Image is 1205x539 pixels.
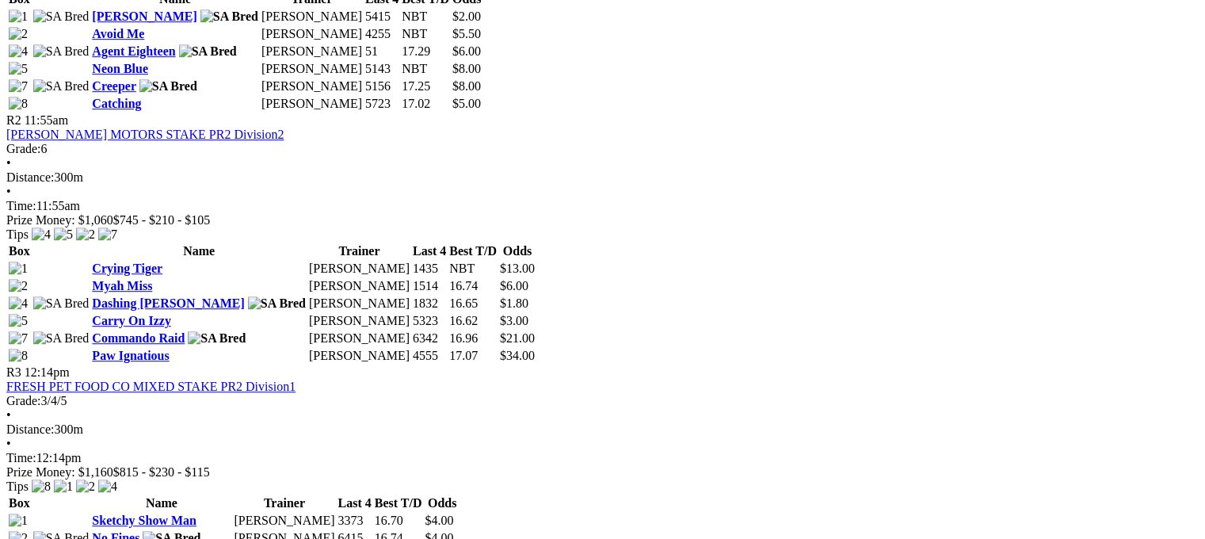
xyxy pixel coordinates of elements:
[261,26,363,42] td: [PERSON_NAME]
[261,44,363,59] td: [PERSON_NAME]
[412,296,447,312] td: 1832
[448,243,498,259] th: Best T/D
[6,422,54,436] span: Distance:
[452,62,481,75] span: $8.00
[6,142,1199,156] div: 6
[401,9,450,25] td: NBT
[33,10,90,24] img: SA Bred
[92,296,244,310] a: Dashing [PERSON_NAME]
[9,27,28,41] img: 2
[412,243,447,259] th: Last 4
[6,480,29,493] span: Tips
[6,408,11,422] span: •
[412,278,447,294] td: 1514
[308,278,410,294] td: [PERSON_NAME]
[401,96,450,112] td: 17.02
[374,495,423,511] th: Best T/D
[452,79,481,93] span: $8.00
[424,495,460,511] th: Odds
[9,79,28,94] img: 7
[54,227,73,242] img: 5
[233,513,335,529] td: [PERSON_NAME]
[452,97,481,110] span: $5.00
[6,199,36,212] span: Time:
[54,480,73,494] img: 1
[33,331,90,346] img: SA Bred
[499,243,536,259] th: Odds
[9,349,28,363] img: 8
[448,348,498,364] td: 17.07
[6,170,54,184] span: Distance:
[92,27,144,40] a: Avoid Me
[448,261,498,277] td: NBT
[9,514,28,528] img: 1
[92,97,141,110] a: Catching
[92,331,185,345] a: Commando Raid
[9,279,28,293] img: 2
[500,262,535,275] span: $13.00
[9,496,30,510] span: Box
[6,465,1199,480] div: Prize Money: $1,160
[98,227,117,242] img: 7
[374,513,423,529] td: 16.70
[9,62,28,76] img: 5
[6,185,11,198] span: •
[6,422,1199,437] div: 300m
[261,78,363,94] td: [PERSON_NAME]
[92,10,196,23] a: [PERSON_NAME]
[92,279,152,292] a: Myah Miss
[248,296,306,311] img: SA Bred
[33,296,90,311] img: SA Bred
[92,44,175,58] a: Agent Eighteen
[261,9,363,25] td: [PERSON_NAME]
[364,78,399,94] td: 5156
[139,79,197,94] img: SA Bred
[6,170,1199,185] div: 300m
[6,394,41,407] span: Grade:
[92,514,196,527] a: Sketchy Show Man
[448,331,498,346] td: 16.96
[364,26,399,42] td: 4255
[452,10,481,23] span: $2.00
[6,156,11,170] span: •
[452,44,481,58] span: $6.00
[500,314,528,327] span: $3.00
[401,44,450,59] td: 17.29
[9,244,30,258] span: Box
[308,296,410,312] td: [PERSON_NAME]
[6,451,1199,465] div: 12:14pm
[308,243,410,259] th: Trainer
[9,10,28,24] img: 1
[179,44,237,59] img: SA Bred
[9,331,28,346] img: 7
[364,61,399,77] td: 5143
[425,514,453,527] span: $4.00
[92,349,169,362] a: Paw Ignatious
[364,96,399,112] td: 5723
[500,331,535,345] span: $21.00
[401,61,450,77] td: NBT
[500,279,528,292] span: $6.00
[6,380,296,393] a: FRESH PET FOOD CO MIXED STAKE PR2 Division1
[401,78,450,94] td: 17.25
[412,331,447,346] td: 6342
[113,465,210,479] span: $815 - $230 - $115
[92,314,171,327] a: Carry On Izzy
[452,27,481,40] span: $5.50
[308,331,410,346] td: [PERSON_NAME]
[6,451,36,464] span: Time:
[25,113,68,127] span: 11:55am
[32,480,51,494] img: 8
[308,261,410,277] td: [PERSON_NAME]
[364,9,399,25] td: 5415
[92,62,148,75] a: Neon Blue
[32,227,51,242] img: 4
[261,61,363,77] td: [PERSON_NAME]
[6,437,11,450] span: •
[412,348,447,364] td: 4555
[6,142,41,155] span: Grade:
[6,113,21,127] span: R2
[401,26,450,42] td: NBT
[188,331,246,346] img: SA Bred
[76,480,95,494] img: 2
